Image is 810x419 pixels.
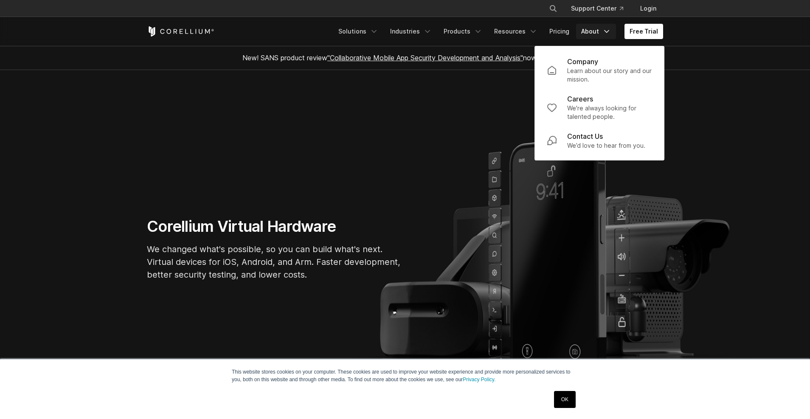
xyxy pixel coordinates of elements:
a: Products [439,24,487,39]
a: Login [633,1,663,16]
a: Privacy Policy. [463,377,495,382]
a: OK [554,391,576,408]
a: Pricing [544,24,574,39]
div: Navigation Menu [539,1,663,16]
a: Company Learn about our story and our mission. [540,51,659,89]
p: Learn about our story and our mission. [567,67,652,84]
p: We're always looking for talented people. [567,104,652,121]
p: Careers [567,94,593,104]
a: "Collaborative Mobile App Security Development and Analysis" [327,53,523,62]
p: This website stores cookies on your computer. These cookies are used to improve your website expe... [232,368,578,383]
a: Resources [489,24,543,39]
a: Contact Us We’d love to hear from you. [540,126,659,155]
a: Support Center [564,1,630,16]
a: Careers We're always looking for talented people. [540,89,659,126]
a: Industries [385,24,437,39]
p: We’d love to hear from you. [567,141,645,150]
p: Contact Us [567,131,603,141]
a: Solutions [333,24,383,39]
p: Company [567,56,598,67]
a: About [576,24,616,39]
a: Free Trial [624,24,663,39]
h1: Corellium Virtual Hardware [147,217,402,236]
p: We changed what's possible, so you can build what's next. Virtual devices for iOS, Android, and A... [147,243,402,281]
button: Search [546,1,561,16]
a: Corellium Home [147,26,214,37]
span: New! SANS product review now available. [242,53,568,62]
div: Navigation Menu [333,24,663,39]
